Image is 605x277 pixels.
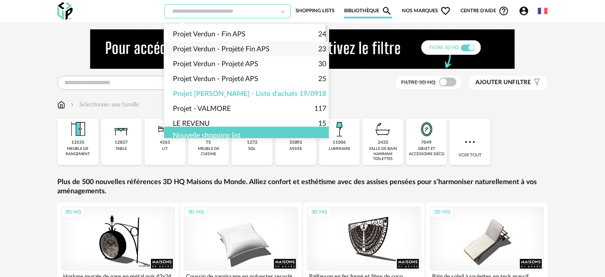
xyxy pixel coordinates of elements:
span: 23 [318,42,326,57]
div: assise [289,146,302,151]
span: Filtre 3D HQ [401,80,436,85]
div: sol [249,146,256,151]
div: 3D HQ [61,207,85,218]
img: Miroir.png [416,119,437,140]
div: 3D HQ [184,207,208,218]
span: Projet Verdun - Projeté APS [173,71,258,86]
span: Account Circle icon [519,6,529,16]
div: 12837 [115,140,128,146]
div: Nouvelle shopping list [164,127,335,144]
span: filtre [475,79,531,86]
img: Table.png [111,119,132,140]
div: 11006 [333,140,346,146]
span: Projet Verdun - Fin APS [173,27,246,42]
span: Nos marques [402,4,451,18]
div: 1272 [247,140,257,146]
span: 117 [314,101,326,116]
span: Projet - VALMORE [173,101,231,116]
div: 3D HQ [307,207,331,218]
img: Luminaire.png [329,119,350,140]
span: Help Circle Outline icon [499,6,509,16]
img: Meuble%20de%20rangement.png [67,119,88,140]
span: 30 [318,57,326,71]
div: Sélectionner une famille [69,100,139,109]
span: Magnify icon [382,6,392,16]
span: Projet [PERSON_NAME] - Liste d'achats 19/09 [173,86,318,101]
div: objet et accessoire déco [409,146,445,156]
div: 35892 [289,140,302,146]
span: 25 [318,71,326,86]
img: more.7b13dc1.svg [463,135,477,149]
div: 4561 [160,140,170,146]
span: Projet Verdun - Projété Fin APS [173,42,270,57]
span: Ajouter un [475,79,512,85]
div: 75 [206,140,211,146]
img: Literie.png [155,119,176,140]
span: 15 [318,116,326,131]
span: Filter icon [531,79,541,86]
a: Plus de 500 nouvelles références 3D HQ Maisons du Monde. Alliez confort et esthétisme avec des as... [57,178,548,196]
div: 2432 [378,140,388,146]
div: salle de bain hammam toilettes [365,146,401,161]
div: 7049 [422,140,432,146]
img: fr [538,6,548,16]
span: Account Circle icon [519,6,533,16]
a: BibliothèqueMagnify icon [344,4,392,18]
div: luminaire [329,146,350,151]
div: 3D HQ [430,207,454,218]
span: Centre d'aideHelp Circle Outline icon [461,6,509,16]
div: 12535 [71,140,84,146]
img: Salle%20de%20bain.png [373,119,394,140]
div: lit [162,146,168,151]
span: 24 [318,27,326,42]
img: svg+xml;base64,PHN2ZyB3aWR0aD0iMTYiIGhlaWdodD0iMTYiIHZpZXdCb3g9IjAgMCAxNiAxNiIgZmlsbD0ibm9uZSIgeG... [69,100,76,109]
span: 18 [318,86,326,101]
div: Voir tout [450,119,491,165]
div: table [116,146,127,151]
div: meuble de cuisine [191,146,227,156]
span: LE REVENU [173,116,210,131]
span: Heart Outline icon [440,6,451,16]
img: svg+xml;base64,PHN2ZyB3aWR0aD0iMTYiIGhlaWdodD0iMTciIHZpZXdCb3g9IjAgMCAxNiAxNyIgZmlsbD0ibm9uZSIgeG... [57,100,65,109]
img: OXP [57,2,73,20]
button: Ajouter unfiltre Filter icon [469,76,548,90]
a: Shopping Lists [295,4,334,18]
span: Projet Verdun - Projeté APS [173,57,258,71]
img: NEW%20NEW%20HQ%20NEW_V1.gif [90,29,515,69]
div: meuble de rangement [60,146,96,156]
